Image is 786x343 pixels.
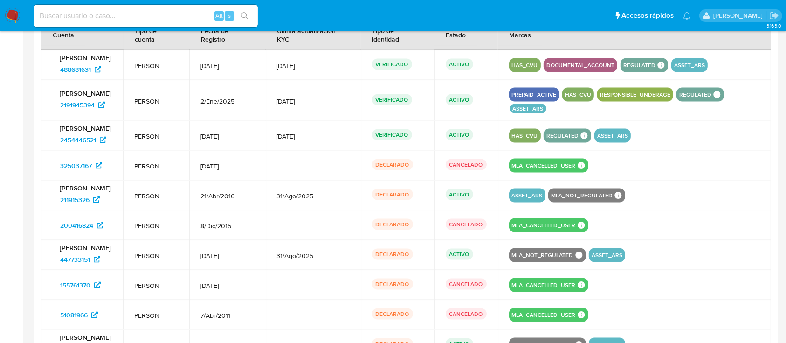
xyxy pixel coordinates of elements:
[34,10,258,22] input: Buscar usuario o caso...
[713,11,766,20] p: ezequiel.castrillon@mercadolibre.com
[769,11,779,21] a: Salir
[235,9,254,22] button: search-icon
[683,12,691,20] a: Notificaciones
[621,11,674,21] span: Accesos rápidos
[766,22,781,29] span: 3.163.0
[215,11,223,20] span: Alt
[228,11,231,20] span: s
